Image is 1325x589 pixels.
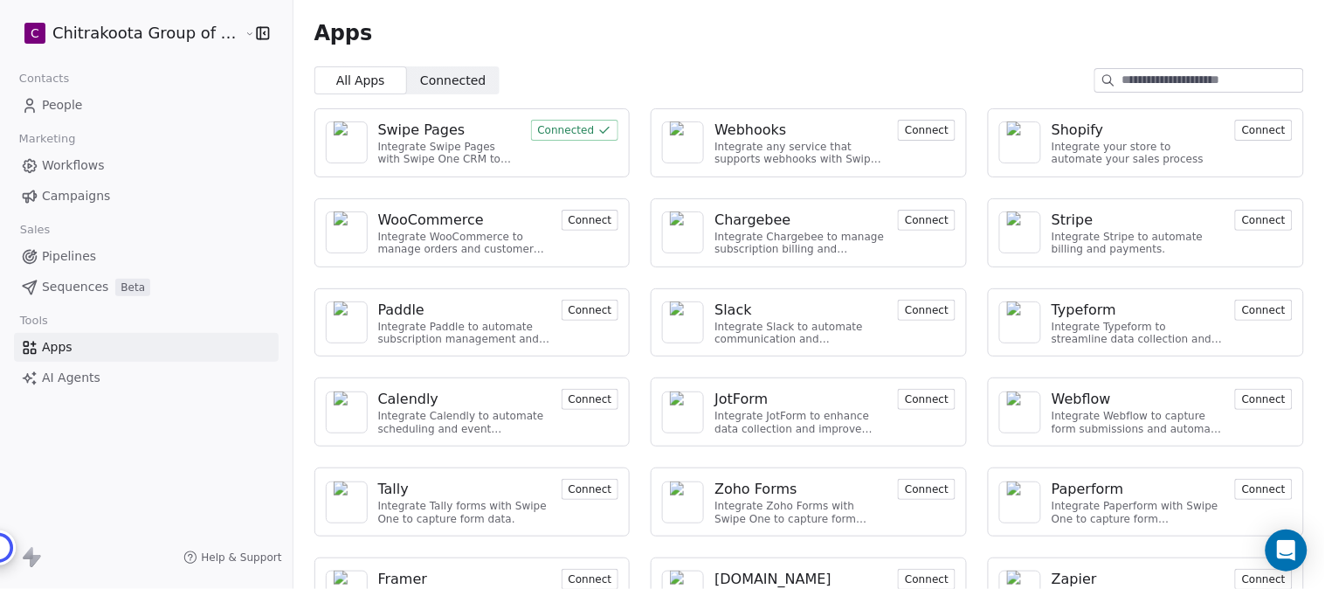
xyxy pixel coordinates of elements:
a: Typeform [1052,300,1225,321]
img: NA [334,482,360,523]
div: Tally [378,479,409,500]
a: Paddle [378,300,551,321]
a: Connect [562,391,619,407]
button: Connect [562,210,619,231]
div: Shopify [1052,120,1104,141]
a: NA [999,482,1041,523]
a: Connect [562,301,619,318]
img: NA [670,301,696,343]
div: Integrate Zoho Forms with Swipe One to capture form submissions. [714,500,887,525]
span: Workflows [42,156,105,175]
span: Chitrakoota Group of Institutions [52,22,240,45]
a: NA [326,301,368,343]
a: JotForm [714,389,887,410]
div: Calendly [378,389,438,410]
div: Integrate Stripe to automate billing and payments. [1052,231,1225,256]
div: Integrate WooCommerce to manage orders and customer data [378,231,551,256]
a: Apps [14,333,279,362]
a: Help & Support [183,551,281,565]
button: Connect [1235,300,1293,321]
div: Slack [714,300,751,321]
img: NA [1007,301,1033,343]
div: Integrate Tally forms with Swipe One to capture form data. [378,500,551,525]
a: NA [662,211,704,253]
a: Connect [898,301,956,318]
div: Integrate Paperform with Swipe One to capture form submissions. [1052,500,1225,525]
span: Campaigns [42,187,110,205]
a: Workflows [14,151,279,180]
a: Campaigns [14,182,279,211]
a: Paperform [1052,479,1225,500]
img: NA [1007,392,1033,433]
button: Connect [898,210,956,231]
img: NA [1007,211,1033,253]
img: NA [334,121,360,163]
div: Integrate Calendly to automate scheduling and event management. [378,410,551,435]
a: NA [326,211,368,253]
a: NA [662,392,704,433]
span: Sequences [42,278,108,296]
div: Integrate Webflow to capture form submissions and automate customer engagement. [1052,410,1225,435]
a: SequencesBeta [14,273,279,301]
a: NA [662,301,704,343]
span: Marketing [11,126,83,152]
img: NA [1007,121,1033,163]
a: Slack [714,300,887,321]
span: AI Agents [42,369,100,387]
a: Connect [1235,391,1293,407]
div: WooCommerce [378,210,484,231]
a: NA [999,392,1041,433]
img: NA [670,121,696,163]
a: NA [999,121,1041,163]
button: Connect [562,389,619,410]
a: Connect [1235,571,1293,587]
a: Swipe Pages [378,120,521,141]
img: NA [670,211,696,253]
div: Stripe [1052,210,1093,231]
a: Connect [898,211,956,228]
span: Apps [314,20,373,46]
span: Tools [12,308,55,334]
div: Webhooks [714,120,786,141]
div: Open Intercom Messenger [1266,530,1308,572]
button: Connect [1235,389,1293,410]
span: Connected [420,72,486,90]
button: Connect [562,300,619,321]
a: Connect [562,211,619,228]
a: Shopify [1052,120,1225,141]
a: NA [999,211,1041,253]
a: Calendly [378,389,551,410]
div: Integrate Paddle to automate subscription management and customer engagement. [378,321,551,346]
a: Webflow [1052,389,1225,410]
a: Stripe [1052,210,1225,231]
a: Connect [1235,301,1293,318]
div: Swipe Pages [378,120,466,141]
img: NA [334,392,360,433]
button: CChitrakoota Group of Institutions [21,18,231,48]
a: Connect [562,481,619,497]
a: Connect [562,571,619,587]
img: NA [334,211,360,253]
a: NA [662,121,704,163]
span: Sales [12,217,58,243]
a: Connect [1235,211,1293,228]
a: NA [326,121,368,163]
button: Connect [1235,479,1293,500]
a: Chargebee [714,210,887,231]
div: Paddle [378,300,424,321]
span: Pipelines [42,247,96,266]
a: WooCommerce [378,210,551,231]
div: Integrate Chargebee to manage subscription billing and customer data. [714,231,887,256]
a: Zoho Forms [714,479,887,500]
div: Integrate any service that supports webhooks with Swipe One to capture and automate data workflows. [714,141,887,166]
a: Connect [898,391,956,407]
a: NA [662,482,704,523]
img: NA [1007,482,1033,523]
a: Connect [898,571,956,587]
a: Connect [898,481,956,497]
button: Connect [898,300,956,321]
button: Connect [562,479,619,500]
div: Integrate Swipe Pages with Swipe One CRM to capture lead data. [378,141,521,166]
div: Integrate your store to automate your sales process [1052,141,1225,166]
div: Webflow [1052,389,1111,410]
